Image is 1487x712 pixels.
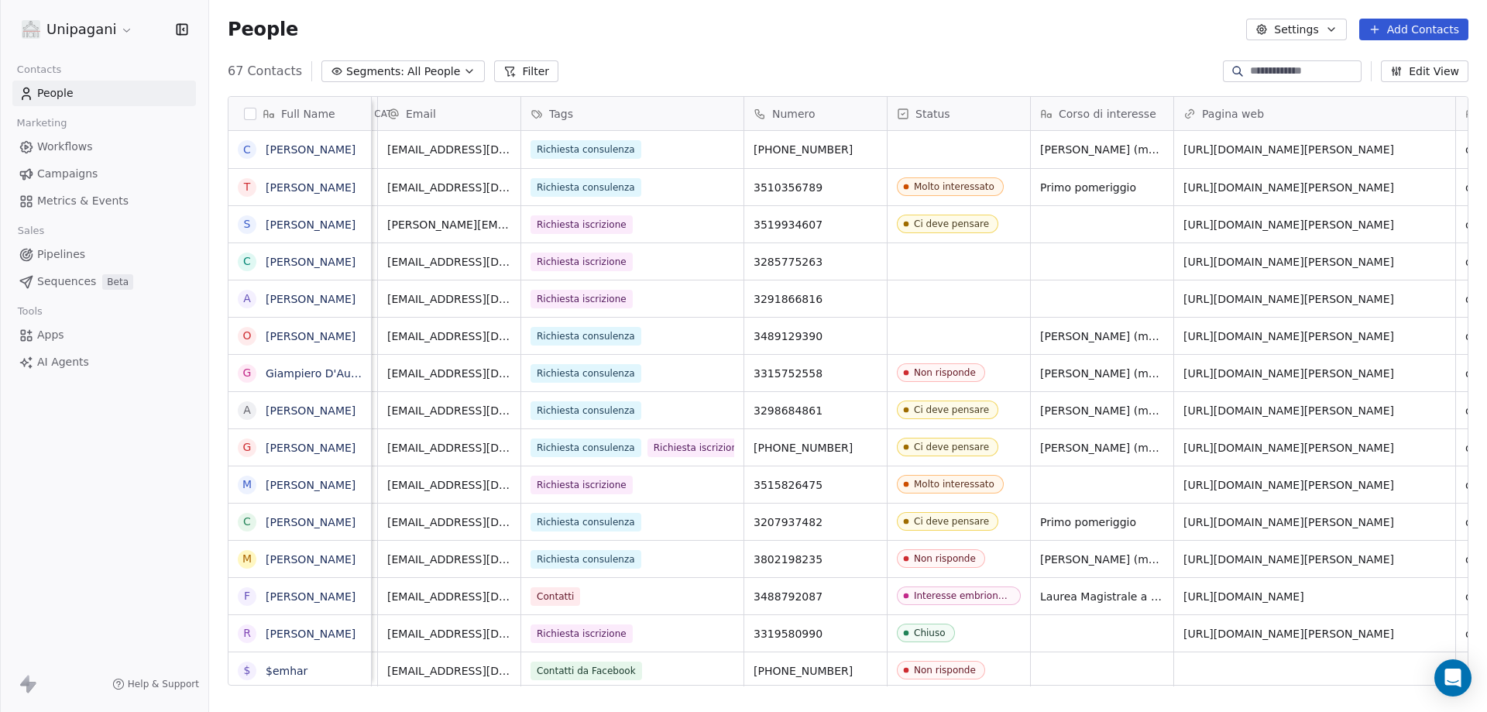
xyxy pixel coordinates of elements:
span: 3519934607 [754,217,877,232]
div: Numero [744,97,887,130]
a: [URL][DOMAIN_NAME][PERSON_NAME] [1183,553,1394,566]
div: Status [888,97,1030,130]
div: Ci deve pensare [914,218,989,229]
div: C [243,253,251,270]
button: Filter [494,60,558,82]
span: Pagina web [1202,106,1264,122]
span: 3515826475 [754,477,877,493]
span: [PERSON_NAME] (massimo 18:30) [1040,366,1164,381]
button: Add Contacts [1359,19,1468,40]
a: People [12,81,196,106]
div: a [243,402,251,418]
a: [PERSON_NAME] [266,628,355,640]
span: People [228,18,298,41]
a: [PERSON_NAME] [266,256,355,268]
span: Corso di interesse [1059,106,1156,122]
span: Richiesta consulenza [531,439,641,457]
div: F [244,588,250,604]
a: Campaigns [12,161,196,187]
div: Chiuso [914,628,946,638]
a: [URL][DOMAIN_NAME][PERSON_NAME] [1183,404,1394,417]
button: Settings [1246,19,1346,40]
a: [PERSON_NAME] [266,218,355,231]
span: Richiesta iscrizione [531,624,633,643]
span: [EMAIL_ADDRESS][DOMAIN_NAME] [387,663,511,679]
a: [PERSON_NAME] [266,143,355,156]
a: Help & Support [112,678,199,690]
span: 3291866816 [754,291,877,307]
a: [PERSON_NAME] [266,553,355,566]
span: Sales [11,219,51,242]
span: 3285775263 [754,254,877,270]
span: Email [406,106,436,122]
span: Richiesta iscrizione [647,439,750,457]
a: [URL][DOMAIN_NAME][PERSON_NAME] [1183,367,1394,380]
span: Richiesta iscrizione [531,215,633,234]
div: C [243,142,251,158]
div: T [244,179,251,195]
a: [PERSON_NAME] [266,479,355,491]
span: Contatti da Facebook [531,662,642,680]
a: [URL][DOMAIN_NAME] [1183,590,1304,603]
span: 3510356789 [754,180,877,195]
span: Richiesta iscrizione [531,476,633,494]
span: [EMAIL_ADDRESS][DOMAIN_NAME] [387,254,511,270]
span: All People [407,64,460,80]
span: Richiesta consulenza [531,327,641,346]
button: Edit View [1381,60,1468,82]
span: [EMAIL_ADDRESS][DOMAIN_NAME] [387,291,511,307]
span: [EMAIL_ADDRESS][DOMAIN_NAME] [387,477,511,493]
a: [URL][DOMAIN_NAME][PERSON_NAME] [1183,442,1394,454]
div: M [242,476,252,493]
span: [EMAIL_ADDRESS][DOMAIN_NAME] [387,180,511,195]
a: [PERSON_NAME] [266,442,355,454]
a: [PERSON_NAME] [266,181,355,194]
div: M [242,551,252,567]
span: 3298684861 [754,403,877,418]
span: Pipelines [37,246,85,263]
a: [URL][DOMAIN_NAME][PERSON_NAME] [1183,293,1394,305]
span: CAT [374,108,392,120]
div: Pagina web [1174,97,1455,130]
div: Full Name [228,97,371,130]
span: 3802198235 [754,552,877,567]
div: R [243,625,251,641]
span: Beta [102,274,133,290]
a: [PERSON_NAME] [266,590,355,603]
a: Metrics & Events [12,188,196,214]
span: Unipagani [46,19,117,40]
span: Full Name [281,106,335,122]
a: [PERSON_NAME] [266,330,355,342]
span: [EMAIL_ADDRESS][DOMAIN_NAME] [387,403,511,418]
div: S [244,216,251,232]
span: Workflows [37,139,93,155]
a: $emhar [266,665,307,677]
span: [EMAIL_ADDRESS][DOMAIN_NAME] [387,366,511,381]
span: Tags [549,106,573,122]
a: Apps [12,322,196,348]
span: [PHONE_NUMBER] [754,440,877,456]
a: SequencesBeta [12,269,196,294]
div: Corso di interesse [1031,97,1173,130]
a: [URL][DOMAIN_NAME][PERSON_NAME] [1183,143,1394,156]
div: Non risponde [914,367,976,378]
span: Campaigns [37,166,98,182]
div: Tags [521,97,743,130]
span: [PERSON_NAME] (massimo 18:30) [1040,328,1164,344]
a: [URL][DOMAIN_NAME][PERSON_NAME] [1183,330,1394,342]
span: AI Agents [37,354,89,370]
a: AI Agents [12,349,196,375]
a: [URL][DOMAIN_NAME][PERSON_NAME] [1183,479,1394,491]
a: Giampiero D'Auria [266,367,365,380]
span: Richiesta consulenza [531,550,641,569]
span: 3488792087 [754,589,877,604]
span: Richiesta consulenza [531,401,641,420]
a: [URL][DOMAIN_NAME][PERSON_NAME] [1183,218,1394,231]
div: Email [378,97,520,130]
a: [URL][DOMAIN_NAME][PERSON_NAME] [1183,516,1394,528]
span: 3489129390 [754,328,877,344]
div: grid [228,131,372,686]
span: Metrics & Events [37,193,129,209]
span: [EMAIL_ADDRESS][DOMAIN_NAME] [387,142,511,157]
div: Molto interessato [914,479,994,490]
